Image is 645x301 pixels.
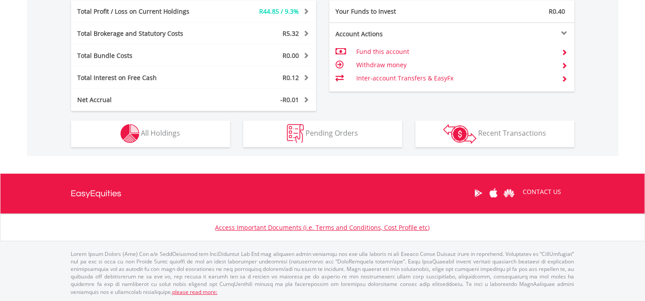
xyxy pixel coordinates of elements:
[283,73,299,82] span: R0.12
[71,29,214,38] div: Total Brokerage and Statutory Costs
[215,223,430,232] a: Access Important Documents (i.e. Terms and Conditions, Cost Profile etc)
[71,250,574,296] p: Lorem Ipsum Dolors (Ame) Con a/e SeddOeiusmod tem InciDiduntut Lab Etd mag aliquaen admin veniamq...
[471,179,486,207] a: Google Play
[329,30,452,38] div: Account Actions
[243,121,402,147] button: Pending Orders
[71,121,230,147] button: All Holdings
[549,7,566,15] span: R0.40
[71,7,214,16] div: Total Profit / Loss on Current Holdings
[356,72,554,85] td: Inter-account Transfers & EasyFx
[356,45,554,58] td: Fund this account
[478,128,546,138] span: Recent Transactions
[287,124,304,143] img: pending_instructions-wht.png
[443,124,476,144] img: transactions-zar-wht.png
[71,95,214,104] div: Net Accrual
[71,73,214,82] div: Total Interest on Free Cash
[260,7,299,15] span: R44.85 / 9.3%
[283,51,299,60] span: R0.00
[121,124,140,143] img: holdings-wht.png
[141,128,181,138] span: All Holdings
[71,174,122,213] a: EasyEquities
[71,51,214,60] div: Total Bundle Costs
[173,288,218,296] a: please read more:
[329,7,452,16] div: Your Funds to Invest
[283,29,299,38] span: R5.32
[502,179,517,207] a: Huawei
[486,179,502,207] a: Apple
[281,95,299,104] span: -R0.01
[517,179,568,204] a: CONTACT US
[415,121,574,147] button: Recent Transactions
[356,58,554,72] td: Withdraw money
[306,128,358,138] span: Pending Orders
